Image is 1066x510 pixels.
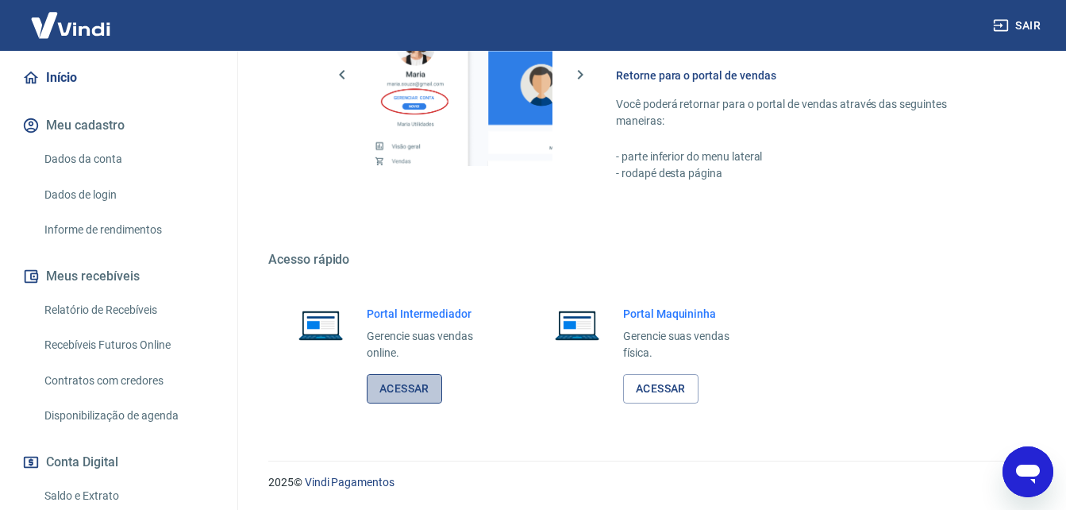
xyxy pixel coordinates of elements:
a: Recebíveis Futuros Online [38,329,218,361]
p: Você poderá retornar para o portal de vendas através das seguintes maneiras: [616,96,990,129]
p: 2025 © [268,474,1028,491]
button: Sair [990,11,1047,41]
a: Acessar [367,374,442,404]
p: - rodapé desta página [616,165,990,182]
p: Gerencie suas vendas online. [367,328,496,361]
a: Vindi Pagamentos [305,476,394,489]
h6: Portal Intermediador [367,306,496,322]
iframe: Botão para abrir a janela de mensagens [1003,446,1053,497]
a: Informe de rendimentos [38,214,218,246]
p: Gerencie suas vendas física. [623,328,752,361]
h6: Portal Maquininha [623,306,752,322]
p: - parte inferior do menu lateral [616,149,990,165]
img: Vindi [19,1,122,49]
button: Meu cadastro [19,108,218,143]
a: Dados da conta [38,143,218,176]
img: Imagem de um notebook aberto [287,306,354,344]
a: Disponibilização de agenda [38,400,218,432]
h6: Retorne para o portal de vendas [616,68,990,83]
a: Dados de login [38,179,218,211]
img: Imagem de um notebook aberto [544,306,610,344]
a: Início [19,60,218,95]
button: Conta Digital [19,445,218,480]
button: Meus recebíveis [19,259,218,294]
h5: Acesso rápido [268,252,1028,268]
a: Relatório de Recebíveis [38,294,218,326]
a: Contratos com credores [38,365,218,397]
a: Acessar [623,374,698,404]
